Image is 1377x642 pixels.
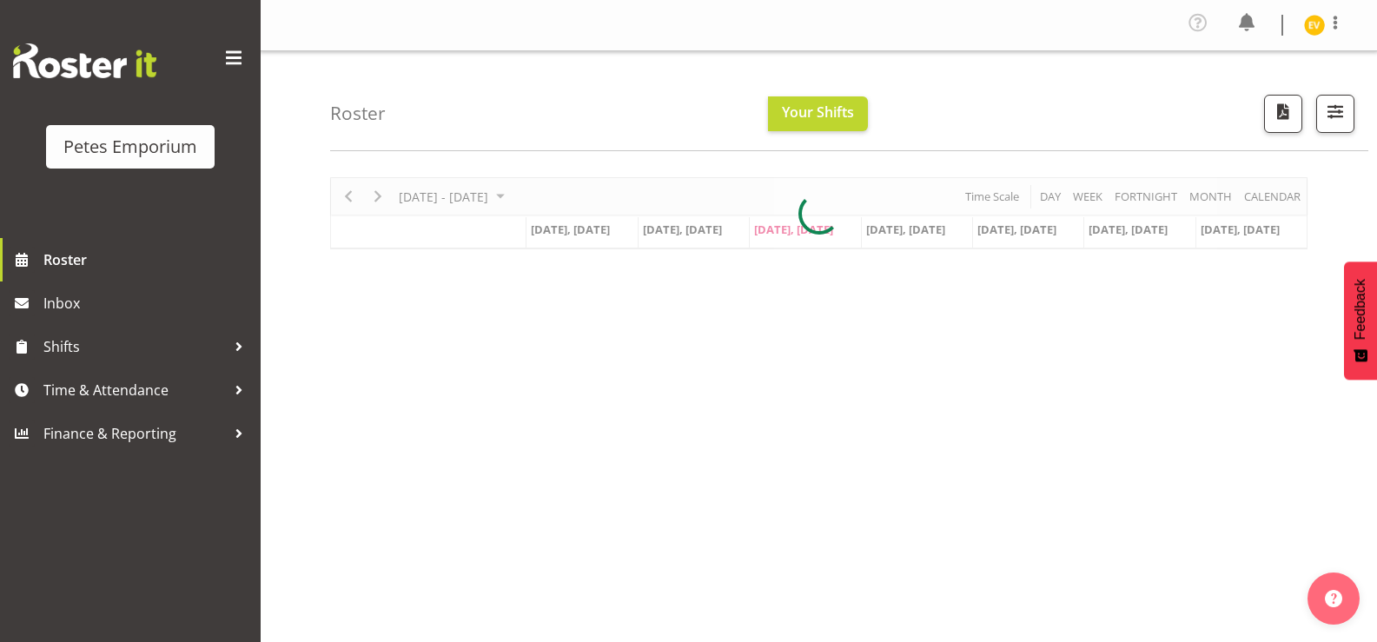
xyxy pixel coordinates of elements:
span: Inbox [43,290,252,316]
span: Your Shifts [782,103,854,122]
button: Filter Shifts [1316,95,1354,133]
h4: Roster [330,103,386,123]
img: Rosterit website logo [13,43,156,78]
span: Roster [43,247,252,273]
span: Finance & Reporting [43,420,226,447]
span: Time & Attendance [43,377,226,403]
div: Petes Emporium [63,134,197,160]
img: help-xxl-2.png [1325,590,1342,607]
button: Download a PDF of the roster according to the set date range. [1264,95,1302,133]
button: Feedback - Show survey [1344,261,1377,380]
img: eva-vailini10223.jpg [1304,15,1325,36]
span: Shifts [43,334,226,360]
span: Feedback [1353,279,1368,340]
button: Your Shifts [768,96,868,131]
